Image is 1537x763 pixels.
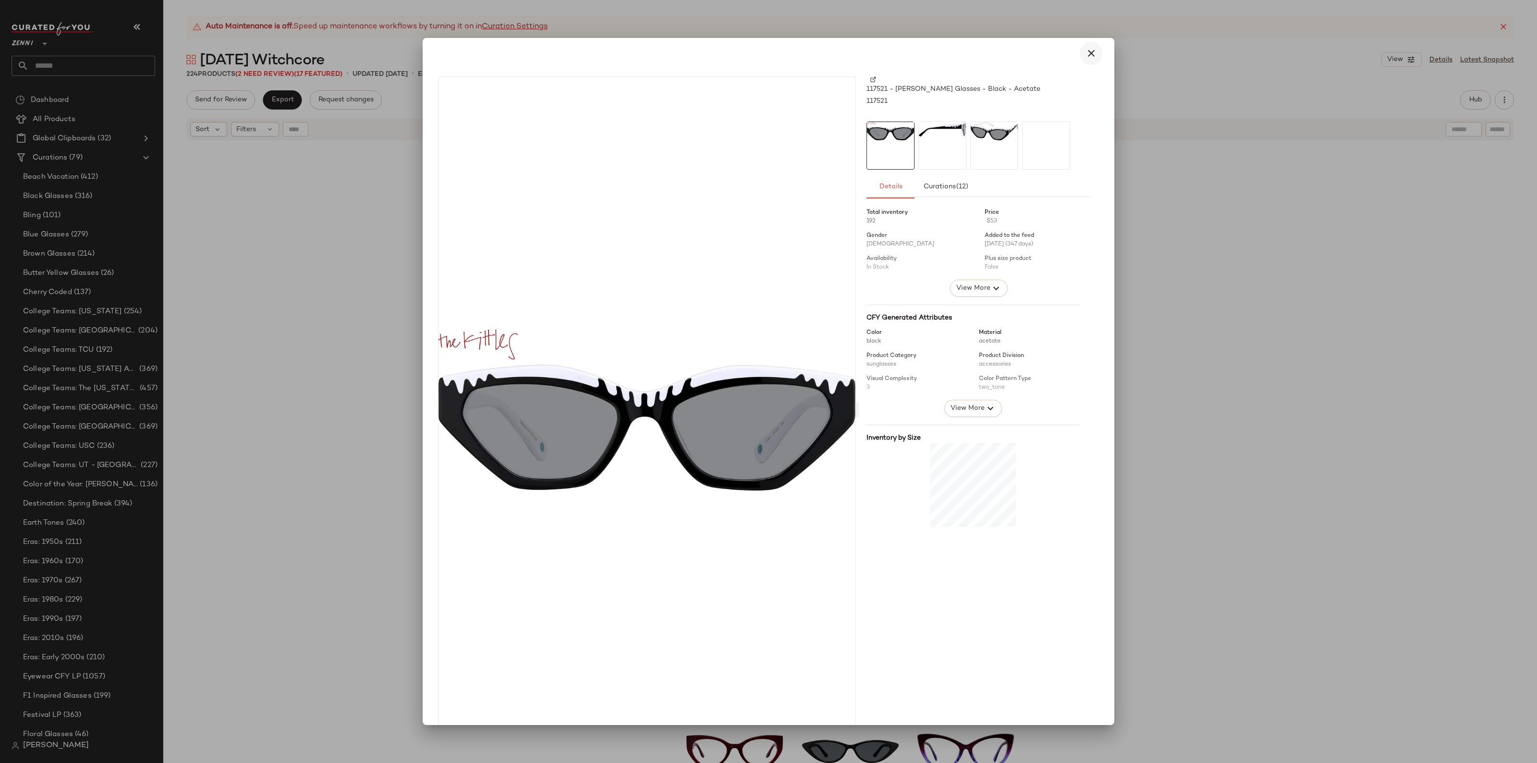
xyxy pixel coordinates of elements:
[866,433,1080,443] div: Inventory by Size
[870,76,876,82] img: svg%3e
[439,330,855,491] img: 117521-sunglasses-front-view.jpg
[867,122,914,140] img: 117521-sunglasses-front-view.jpg
[866,313,1080,323] div: CFY Generated Attributes
[866,96,888,106] span: 117521
[956,283,990,294] span: View More
[944,400,1002,417] button: View More
[956,183,968,191] span: (12)
[878,183,902,191] span: Details
[919,122,966,136] img: 117521-sunglasses-side-view.jpg
[866,84,1040,94] span: 117521 - [PERSON_NAME] Glasses - Black - Acetate
[923,183,969,191] span: Curations
[971,122,1018,140] img: 117521-sunglasses-angle-view.jpg
[950,403,985,414] span: View More
[950,280,1008,297] button: View More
